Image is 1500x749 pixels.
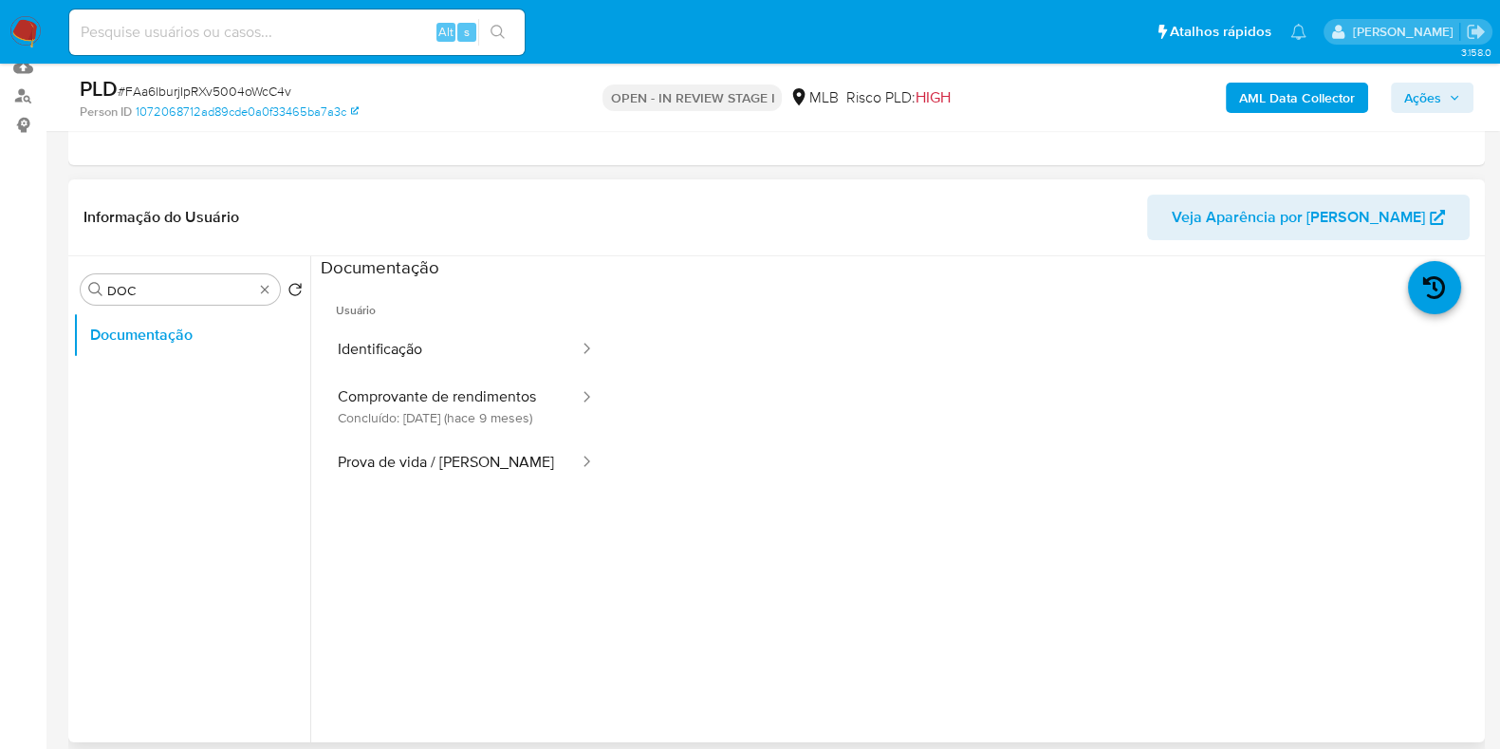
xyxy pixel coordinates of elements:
b: Person ID [80,103,132,121]
input: Procurar [107,282,253,299]
span: Atalhos rápidos [1170,22,1271,42]
button: Veja Aparência por [PERSON_NAME] [1147,195,1470,240]
button: search-icon [478,19,517,46]
button: Documentação [73,312,310,358]
span: # FAa6lburjIpRXv5004oWcC4v [118,82,291,101]
button: Retornar ao pedido padrão [287,282,303,303]
p: ana.conceicao@mercadolivre.com [1352,23,1459,41]
button: AML Data Collector [1226,83,1368,113]
div: MLB [789,87,838,108]
span: Veja Aparência por [PERSON_NAME] [1172,195,1425,240]
input: Pesquise usuários ou casos... [69,20,525,45]
b: PLD [80,73,118,103]
span: s [464,23,470,41]
button: Apagar busca [257,282,272,297]
a: 1072068712ad89cde0a0f33465ba7a3c [136,103,359,121]
h1: Informação do Usuário [83,208,239,227]
button: Ações [1391,83,1473,113]
span: Alt [438,23,454,41]
p: OPEN - IN REVIEW STAGE I [602,84,782,111]
a: Notificações [1290,24,1306,40]
button: Procurar [88,282,103,297]
a: Sair [1466,22,1486,42]
b: AML Data Collector [1239,83,1355,113]
span: 3.158.0 [1460,45,1491,60]
span: HIGH [915,86,950,108]
span: Ações [1404,83,1441,113]
span: Risco PLD: [845,87,950,108]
